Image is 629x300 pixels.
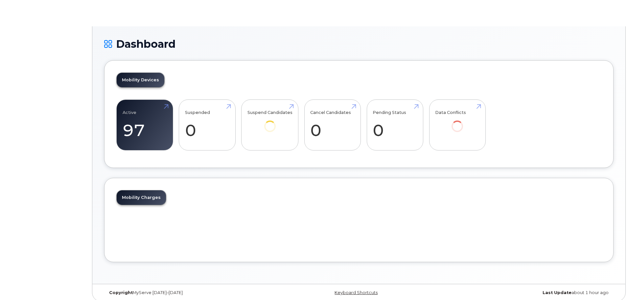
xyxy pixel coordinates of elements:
[247,103,292,141] a: Suspend Candidates
[435,103,479,141] a: Data Conflicts
[310,103,355,147] a: Cancel Candidates 0
[543,290,571,295] strong: Last Update
[335,290,378,295] a: Keyboard Shortcuts
[104,38,614,50] h1: Dashboard
[104,290,274,295] div: MyServe [DATE]–[DATE]
[109,290,133,295] strong: Copyright
[117,73,164,87] a: Mobility Devices
[373,103,417,147] a: Pending Status 0
[444,290,614,295] div: about 1 hour ago
[123,103,167,147] a: Active 97
[185,103,229,147] a: Suspended 0
[117,190,166,205] a: Mobility Charges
